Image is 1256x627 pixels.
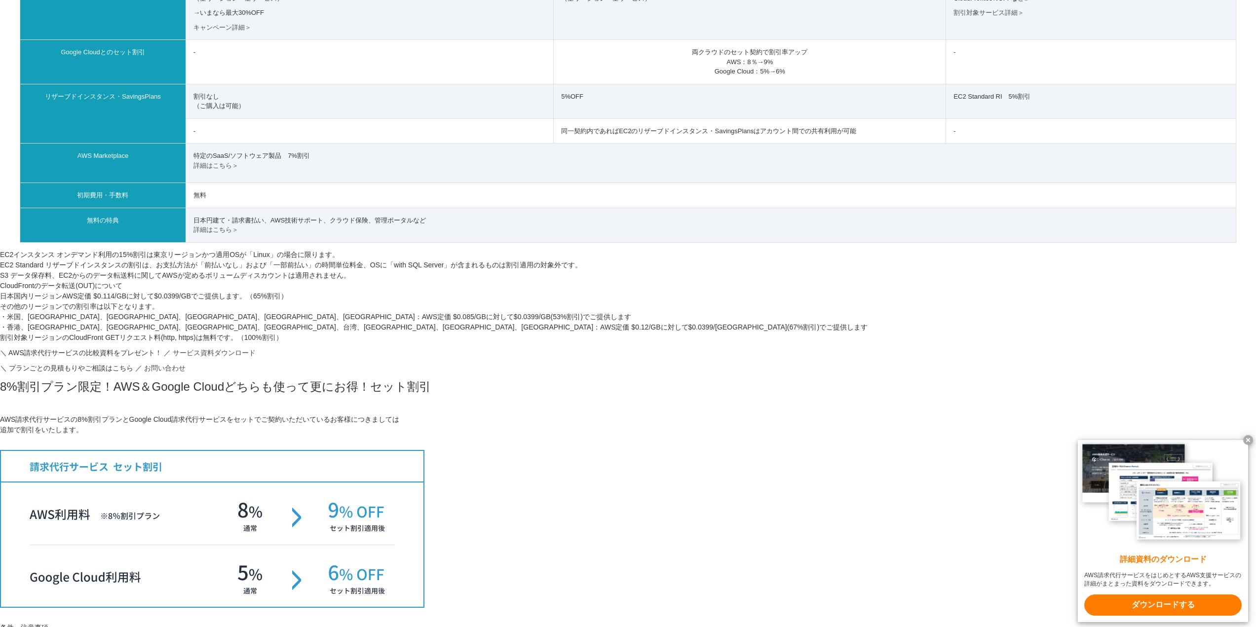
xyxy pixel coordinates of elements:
td: 5%OFF [554,84,946,118]
td: - [186,40,553,84]
a: キャンペーン詳細＞ [193,23,251,33]
td: - [946,118,1236,144]
x-t: AWS請求代行サービスをはじめとするAWS支援サービスの詳細がまとまった資料をダウンロードできます。 [1084,571,1242,588]
th: 無料の特典 [20,208,186,242]
a: 詳細資料のダウンロード AWS請求代行サービスをはじめとするAWS支援サービスの詳細がまとまった資料をダウンロードできます。 ダウンロードする [1078,440,1248,622]
td: 割引なし （ご購入は可能） [186,84,553,118]
em: 9% [764,58,773,66]
td: 無料 [186,183,1236,208]
x-t: 詳細資料のダウンロード [1084,554,1242,565]
span: サービス資料ダウンロード [173,349,256,357]
a: サービス資料ダウンロード [173,348,256,358]
th: リザーブドインスタンス・SavingsPlans [20,84,186,144]
th: Google Cloudとのセット割引 [20,40,186,84]
em: 特定のSaaS/ソフトウェア製品 7%割引 [193,152,310,159]
td: - [946,40,1236,84]
span: お問い合わせ [144,364,186,372]
td: 同一契約内であればEC2のリザーブドインスタンス・SavingsPlansはアカウント間での共有利用が可能 [554,118,946,144]
th: AWS Marketplace [20,144,186,183]
td: 日本円建て・請求書払い、AWS技術サポート、クラウド保険、管理ポータルなど [186,208,1236,242]
td: EC2 Standard RI 5%割引 [946,84,1236,118]
a: 詳細はこちら＞ [193,161,238,171]
td: 両クラウドのセット契約で割引率アップ AWS：8％→ Google Cloud：5%→ [554,40,946,84]
th: 初期費用・手数料 [20,183,186,208]
a: 詳細はこちら＞ [193,225,238,235]
td: - [186,118,553,144]
x-t: ダウンロードする [1084,594,1242,616]
a: 割引対象サービス詳細＞ [953,8,1024,18]
a: お問い合わせ [144,363,186,373]
em: いまなら最大30%OFF [200,9,264,16]
em: 6% [776,68,785,75]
